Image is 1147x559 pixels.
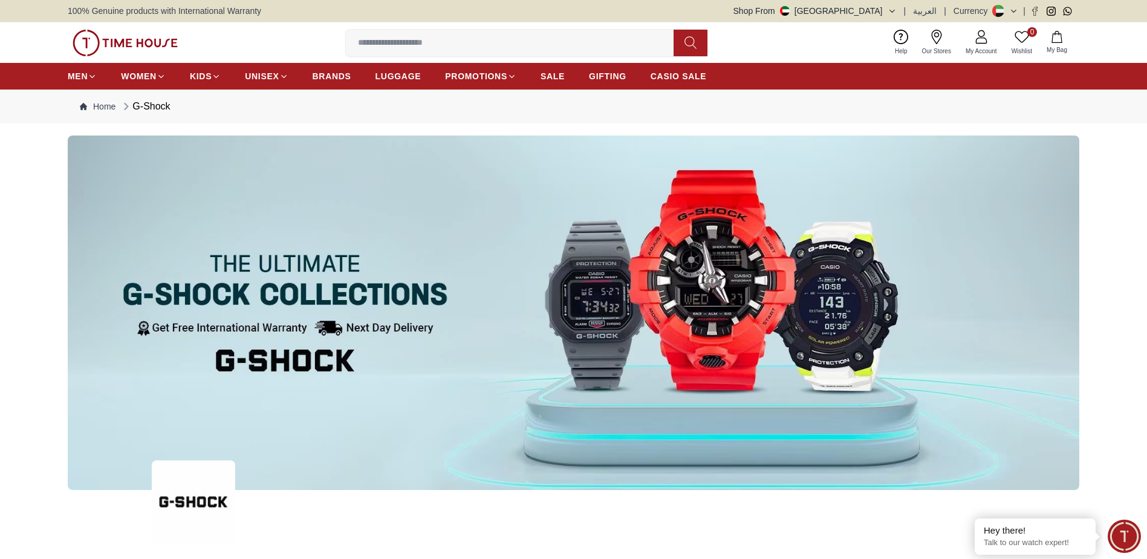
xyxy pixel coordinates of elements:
[375,65,421,87] a: LUGGAGE
[1063,7,1072,16] a: Whatsapp
[984,525,1087,537] div: Hey there!
[1042,45,1072,54] span: My Bag
[1023,5,1025,17] span: |
[190,70,212,82] span: KIDS
[589,65,626,87] a: GIFTING
[915,27,958,58] a: Our Stores
[733,5,897,17] button: Shop From[GEOGRAPHIC_DATA]
[445,65,516,87] a: PROMOTIONS
[120,99,170,114] div: G-Shock
[1007,47,1037,56] span: Wishlist
[1004,27,1039,58] a: 0Wishlist
[913,5,937,17] button: العربية
[917,47,956,56] span: Our Stores
[651,70,707,82] span: CASIO SALE
[68,90,1079,123] nav: Breadcrumb
[1030,7,1039,16] a: Facebook
[73,30,178,56] img: ...
[541,65,565,87] a: SALE
[904,5,906,17] span: |
[1108,520,1141,553] div: Chat Widget
[245,70,279,82] span: UNISEX
[245,65,288,87] a: UNISEX
[961,47,1002,56] span: My Account
[888,27,915,58] a: Help
[589,70,626,82] span: GIFTING
[541,70,565,82] span: SALE
[780,6,790,16] img: United Arab Emirates
[68,5,261,17] span: 100% Genuine products with International Warranty
[984,538,1087,548] p: Talk to our watch expert!
[651,65,707,87] a: CASIO SALE
[375,70,421,82] span: LUGGAGE
[944,5,946,17] span: |
[445,70,507,82] span: PROMOTIONS
[313,65,351,87] a: BRANDS
[1027,27,1037,37] span: 0
[68,65,97,87] a: MEN
[1039,28,1074,57] button: My Bag
[190,65,221,87] a: KIDS
[954,5,993,17] div: Currency
[121,65,166,87] a: WOMEN
[68,136,1079,490] img: ...
[1047,7,1056,16] a: Instagram
[80,100,115,113] a: Home
[68,70,88,82] span: MEN
[121,70,157,82] span: WOMEN
[152,460,235,544] img: ...
[890,47,912,56] span: Help
[313,70,351,82] span: BRANDS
